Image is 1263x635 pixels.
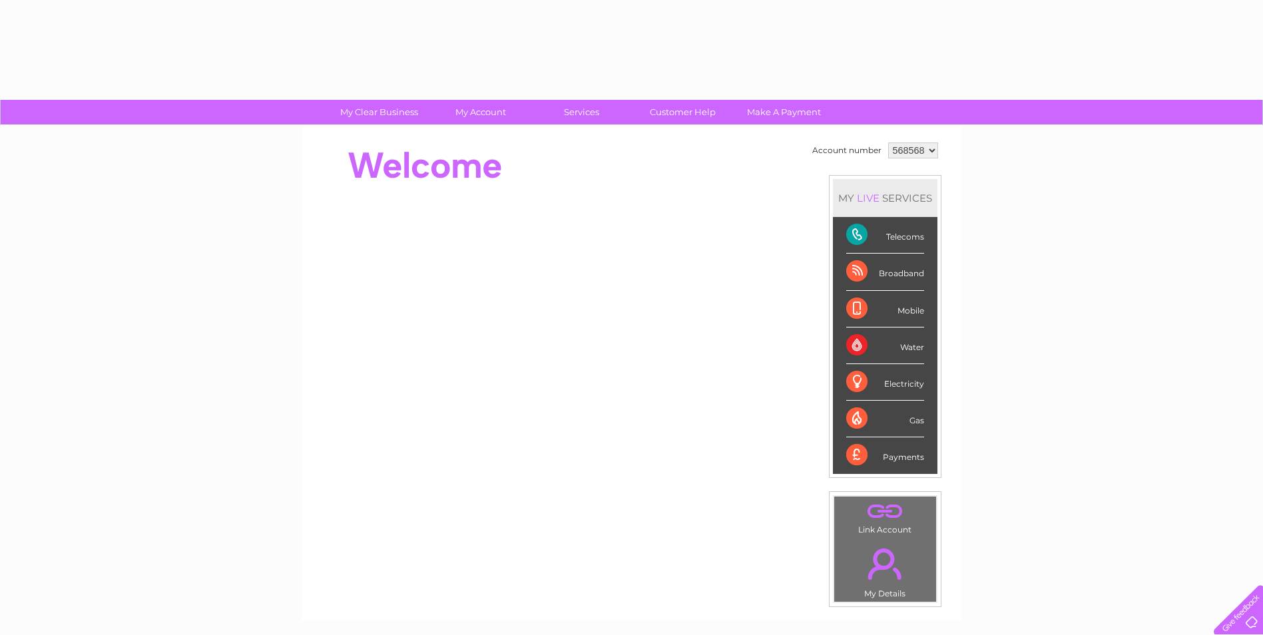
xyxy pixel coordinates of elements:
td: Link Account [834,496,937,538]
div: LIVE [854,192,882,204]
a: My Account [425,100,535,124]
a: Customer Help [628,100,738,124]
a: . [838,500,933,523]
div: Gas [846,401,924,437]
div: MY SERVICES [833,179,937,217]
div: Broadband [846,254,924,290]
div: Payments [846,437,924,473]
a: Make A Payment [729,100,839,124]
div: Telecoms [846,217,924,254]
div: Mobile [846,291,924,327]
div: Water [846,327,924,364]
a: Services [527,100,636,124]
div: Electricity [846,364,924,401]
a: . [838,540,933,587]
td: My Details [834,537,937,602]
td: Account number [809,139,885,162]
a: My Clear Business [324,100,434,124]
